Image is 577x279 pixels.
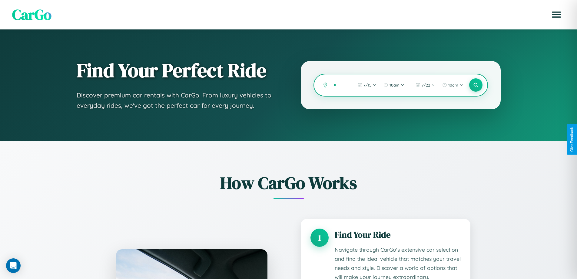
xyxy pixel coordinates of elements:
div: Open Intercom Messenger [6,258,21,273]
span: 10am [390,83,400,87]
button: 7/15 [354,80,379,90]
h1: Find Your Perfect Ride [77,60,277,81]
h2: How CarGo Works [107,171,470,195]
h3: Find Your Ride [335,229,461,241]
span: CarGo [12,5,51,25]
span: 7 / 22 [422,83,430,87]
button: Open menu [548,6,565,23]
p: Discover premium car rentals with CarGo. From luxury vehicles to everyday rides, we've got the pe... [77,90,277,111]
button: 10am [380,80,407,90]
div: 1 [310,229,329,247]
div: Give Feedback [570,127,574,152]
button: 10am [439,80,466,90]
span: 7 / 15 [363,83,371,87]
span: 10am [448,83,458,87]
button: 7/22 [413,80,438,90]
